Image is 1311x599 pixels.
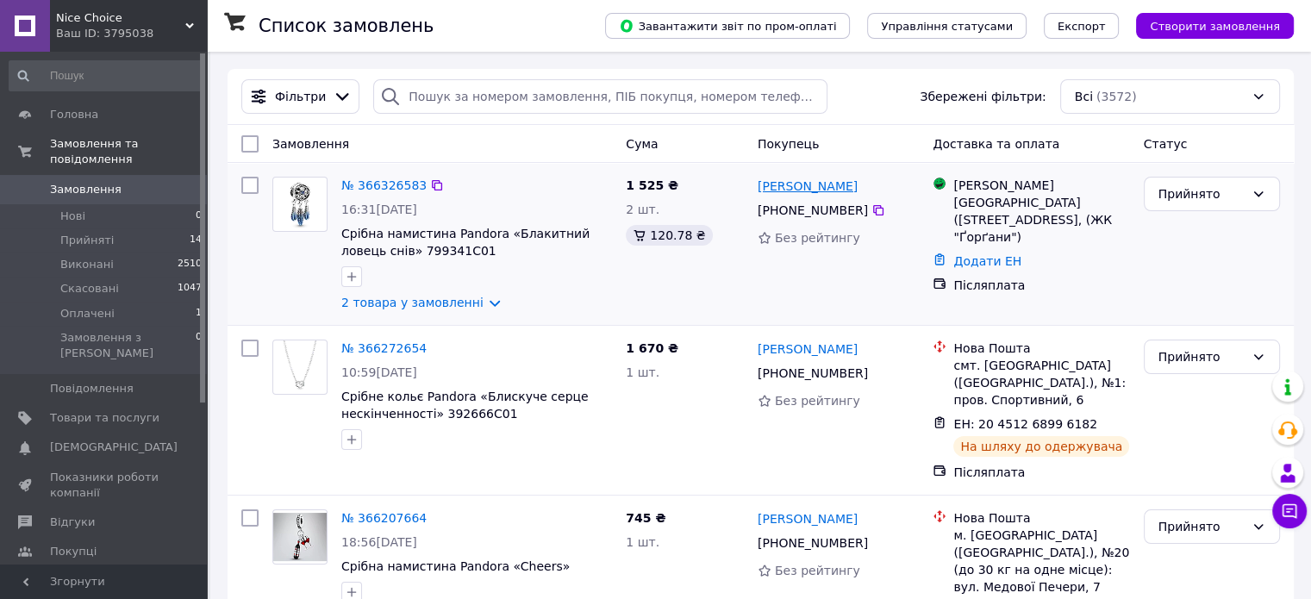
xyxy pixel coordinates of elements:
span: ЕН: 20 4512 6899 6182 [953,417,1097,431]
a: Фото товару [272,509,328,565]
button: Завантажити звіт по пром-оплаті [605,13,850,39]
span: Nice Choice [56,10,185,26]
img: Фото товару [273,340,327,394]
a: Фото товару [272,177,328,232]
img: Фото товару [273,513,327,560]
span: Cума [626,137,658,151]
span: (3572) [1096,90,1137,103]
span: 14 [190,233,202,248]
div: Ваш ID: 3795038 [56,26,207,41]
span: Нові [60,209,85,224]
a: Срібна намистина Pandora «Cheers» [341,559,570,573]
div: На шляху до одержувача [953,436,1129,457]
a: [PERSON_NAME] [758,510,858,527]
span: Прийняті [60,233,114,248]
span: Експорт [1058,20,1106,33]
span: 745 ₴ [626,511,665,525]
button: Експорт [1044,13,1120,39]
div: Прийнято [1158,184,1245,203]
span: 1 525 ₴ [626,178,678,192]
span: Скасовані [60,281,119,296]
span: Виконані [60,257,114,272]
a: Додати ЕН [953,254,1021,268]
span: 2 шт. [626,203,659,216]
span: Управління статусами [881,20,1013,33]
div: Нова Пошта [953,340,1129,357]
span: Показники роботи компанії [50,470,159,501]
span: Доставка та оплата [933,137,1059,151]
span: Всі [1075,88,1093,105]
span: 1 шт. [626,365,659,379]
a: № 366272654 [341,341,427,355]
button: Чат з покупцем [1272,494,1307,528]
span: 16:31[DATE] [341,203,417,216]
span: Покупці [50,544,97,559]
span: Створити замовлення [1150,20,1280,33]
span: Статус [1144,137,1188,151]
a: [PERSON_NAME] [758,340,858,358]
div: Прийнято [1158,517,1245,536]
a: 2 товара у замовленні [341,296,484,309]
div: Післяплата [953,464,1129,481]
div: смт. [GEOGRAPHIC_DATA] ([GEOGRAPHIC_DATA].), №1: пров. Спортивний, 6 [953,357,1129,409]
span: Товари та послуги [50,410,159,426]
div: [PERSON_NAME] [953,177,1129,194]
span: Головна [50,107,98,122]
span: Завантажити звіт по пром-оплаті [619,18,836,34]
div: [PHONE_NUMBER] [754,531,871,555]
span: 0 [196,330,202,361]
div: м. [GEOGRAPHIC_DATA] ([GEOGRAPHIC_DATA].), №20 (до 30 кг на одне місце): вул. Медової Печери, 7 [953,527,1129,596]
input: Пошук за номером замовлення, ПІБ покупця, номером телефону, Email, номером накладної [373,79,827,114]
a: Створити замовлення [1119,18,1294,32]
div: Післяплата [953,277,1129,294]
div: [PHONE_NUMBER] [754,198,871,222]
a: № 366207664 [341,511,427,525]
span: Без рейтингу [775,231,860,245]
span: Замовлення та повідомлення [50,136,207,167]
span: Відгуки [50,515,95,530]
span: 1 шт. [626,535,659,549]
span: Без рейтингу [775,564,860,577]
div: Нова Пошта [953,509,1129,527]
span: Без рейтингу [775,394,860,408]
div: Прийнято [1158,347,1245,366]
span: 2510 [178,257,202,272]
span: 1047 [178,281,202,296]
button: Управління статусами [867,13,1027,39]
img: Фото товару [273,178,327,231]
span: 1 [196,306,202,321]
input: Пошук [9,60,203,91]
h1: Список замовлень [259,16,434,36]
span: Збережені фільтри: [920,88,1046,105]
a: Фото товару [272,340,328,395]
span: 18:56[DATE] [341,535,417,549]
span: 0 [196,209,202,224]
span: Замовлення [272,137,349,151]
span: Покупець [758,137,819,151]
a: № 366326583 [341,178,427,192]
button: Створити замовлення [1136,13,1294,39]
div: [GEOGRAPHIC_DATA] ([STREET_ADDRESS], (ЖК "Ґорґани") [953,194,1129,246]
a: Срібне кольє Pandora «Блискуче серце нескінченності» 392666C01 [341,390,589,421]
span: Оплачені [60,306,115,321]
a: Срібна намистина Pandora «Блакитний ловець снів» 799341C01 [341,227,590,258]
span: [DEMOGRAPHIC_DATA] [50,440,178,455]
span: 10:59[DATE] [341,365,417,379]
div: 120.78 ₴ [626,225,712,246]
span: Замовлення з [PERSON_NAME] [60,330,196,361]
span: Замовлення [50,182,122,197]
span: Фільтри [275,88,326,105]
a: [PERSON_NAME] [758,178,858,195]
div: [PHONE_NUMBER] [754,361,871,385]
span: Повідомлення [50,381,134,396]
span: 1 670 ₴ [626,341,678,355]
